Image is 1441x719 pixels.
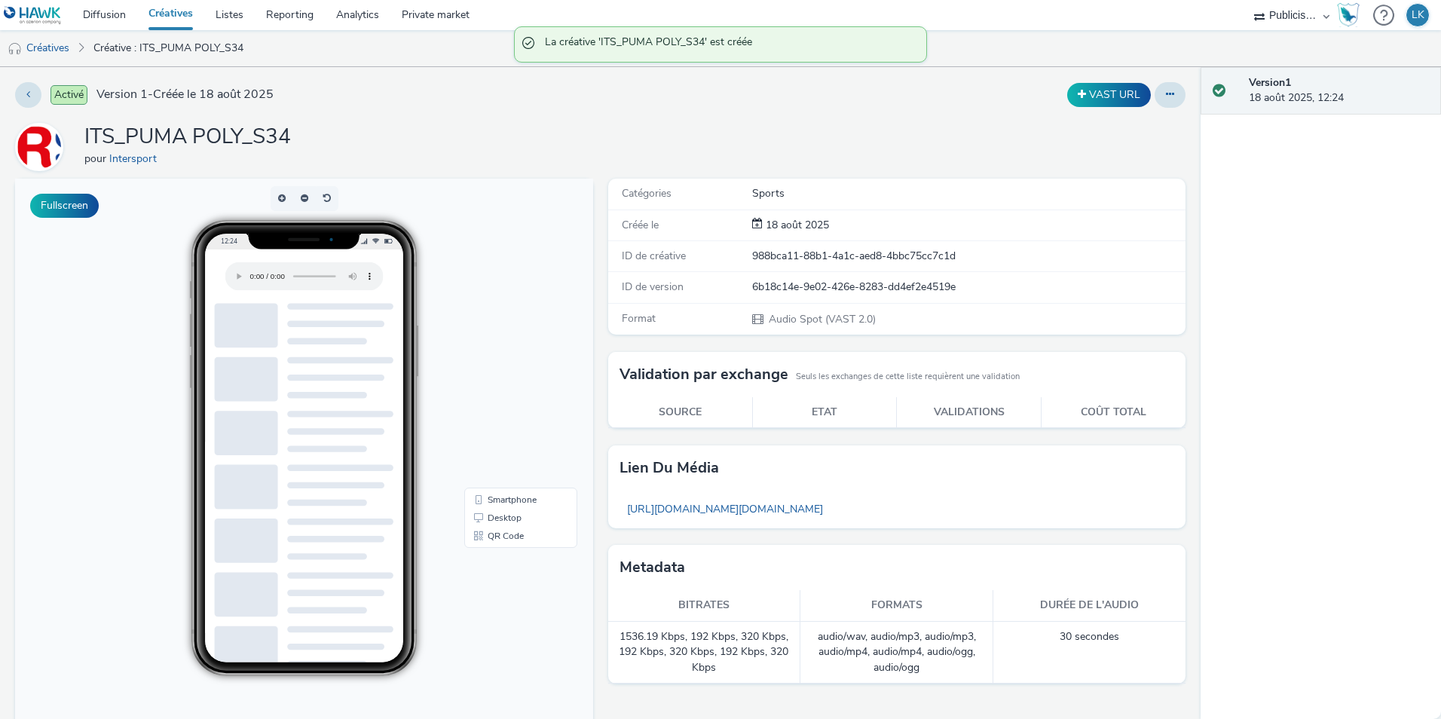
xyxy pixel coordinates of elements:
a: Hawk Academy [1337,3,1366,27]
h3: Metadata [620,556,685,579]
a: Intersport [109,151,163,166]
td: 1536.19 Kbps, 192 Kbps, 320 Kbps, 192 Kbps, 320 Kbps, 192 Kbps, 320 Kbps [608,622,801,684]
button: VAST URL [1067,83,1151,107]
h3: Lien du média [620,457,719,479]
img: audio [8,41,23,57]
div: Dupliquer la créative en un VAST URL [1063,83,1155,107]
span: Audio Spot (VAST 2.0) [767,312,876,326]
span: QR Code [473,353,509,362]
a: Intersport [15,139,69,154]
div: 18 août 2025, 12:24 [1249,75,1429,106]
a: [URL][DOMAIN_NAME][DOMAIN_NAME] [620,494,831,524]
span: 12:24 [206,58,222,66]
span: Créée le [622,218,659,232]
span: La créative 'ITS_PUMA POLY_S34' est créée [545,35,911,54]
td: audio/wav, audio/mp3, audio/mp3, audio/mp4, audio/mp4, audio/ogg, audio/ogg [800,622,993,684]
li: Smartphone [452,312,559,330]
button: Fullscreen [30,194,99,218]
th: Etat [752,397,897,428]
strong: Version 1 [1249,75,1291,90]
h1: ITS_PUMA POLY_S34 [84,123,291,151]
img: Hawk Academy [1337,3,1360,27]
th: Formats [800,590,993,621]
span: Catégories [622,186,672,200]
span: ID de version [622,280,684,294]
li: QR Code [452,348,559,366]
td: 30 secondes [993,622,1186,684]
div: Création 18 août 2025, 12:24 [763,218,829,233]
div: LK [1412,4,1424,26]
span: Format [622,311,656,326]
span: Activé [50,85,87,105]
span: Desktop [473,335,506,344]
span: 18 août 2025 [763,218,829,232]
th: Bitrates [608,590,801,621]
small: Seuls les exchanges de cette liste requièrent une validation [796,371,1020,383]
th: Source [608,397,753,428]
h3: Validation par exchange [620,363,788,386]
span: Smartphone [473,317,522,326]
div: Sports [752,186,1184,201]
div: 6b18c14e-9e02-426e-8283-dd4ef2e4519e [752,280,1184,295]
div: 988bca11-88b1-4a1c-aed8-4bbc75cc7c1d [752,249,1184,264]
span: ID de créative [622,249,686,263]
th: Durée de l'audio [993,590,1186,621]
th: Validations [897,397,1042,428]
img: Intersport [17,125,61,169]
img: undefined Logo [4,6,62,25]
li: Desktop [452,330,559,348]
span: Version 1 - Créée le 18 août 2025 [96,86,274,103]
a: Créative : ITS_PUMA POLY_S34 [86,30,251,66]
th: Coût total [1042,397,1186,428]
span: pour [84,151,109,166]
